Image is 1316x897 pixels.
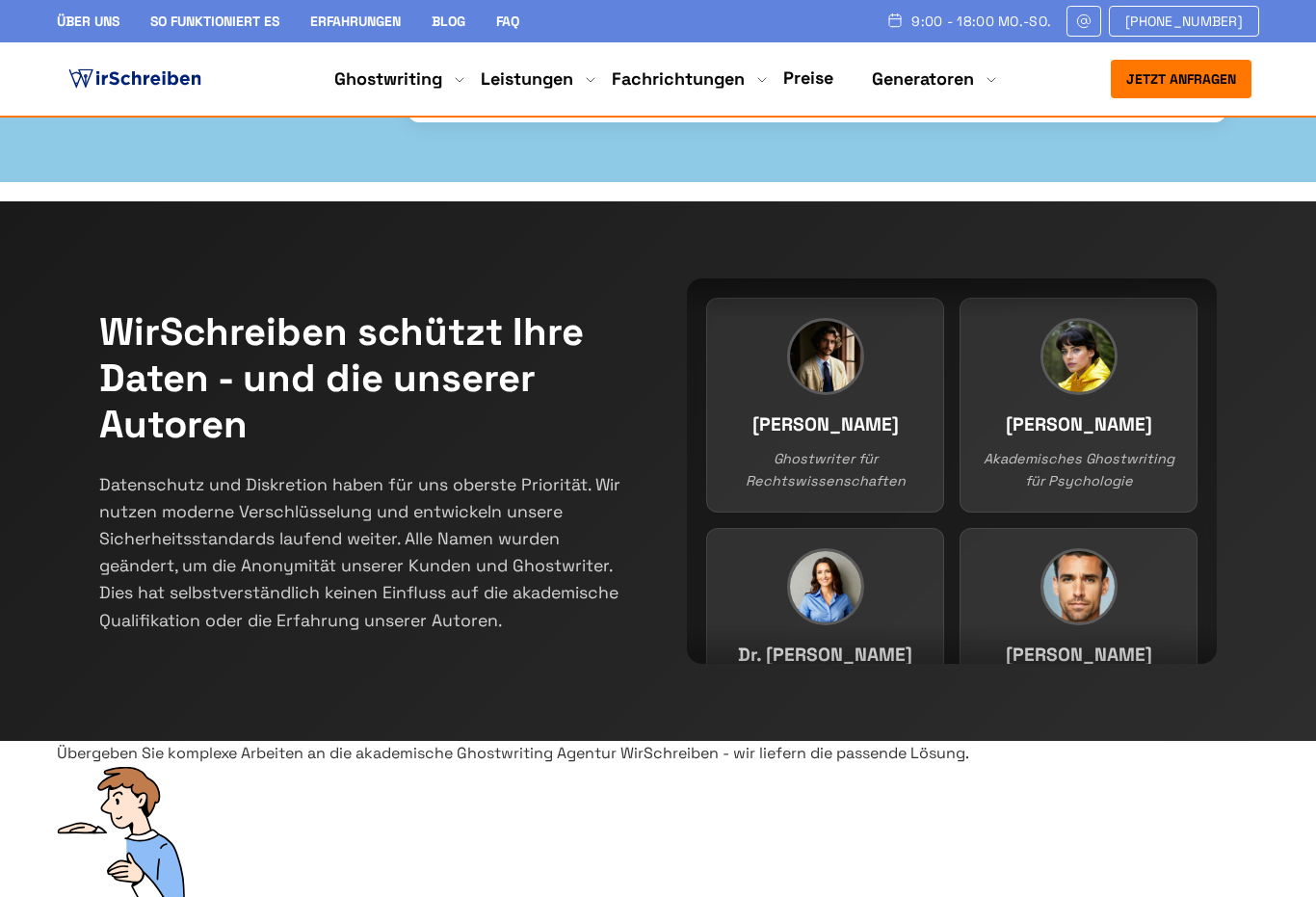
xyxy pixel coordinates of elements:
[726,641,924,671] h3: Dr. [PERSON_NAME]
[57,13,119,30] a: Über uns
[980,410,1177,440] h3: [PERSON_NAME]
[886,13,904,28] img: Schedule
[481,67,573,91] a: Leistungen
[980,641,1177,671] h3: [PERSON_NAME]
[1075,13,1092,29] img: Email
[726,410,924,440] h3: [PERSON_NAME]
[150,13,279,30] a: So funktioniert es
[65,65,205,93] img: logo ghostwriter-österreich
[334,67,442,91] a: Ghostwriting
[911,13,1051,29] span: 9:00 - 18:00 Mo.-So.
[783,66,833,89] a: Preise
[687,278,1217,664] div: Team members continuous slider
[1111,60,1251,98] button: Jetzt anfragen
[57,741,1259,766] div: Übergeben Sie komplexe Arbeiten an die akademische Ghostwriting Agentur WirSchreiben - wir liefer...
[99,471,629,634] p: Datenschutz und Diskretion haben für uns oberste Priorität. Wir nutzen moderne Verschlüsselung un...
[1109,6,1259,37] a: [PHONE_NUMBER]
[310,13,401,30] a: Erfahrungen
[1125,13,1243,29] span: [PHONE_NUMBER]
[432,13,465,30] a: Blog
[612,67,745,91] a: Fachrichtungen
[496,13,519,30] a: FAQ
[99,309,629,448] h2: WirSchreiben schützt Ihre Daten - und die unserer Autoren
[872,67,974,91] a: Generatoren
